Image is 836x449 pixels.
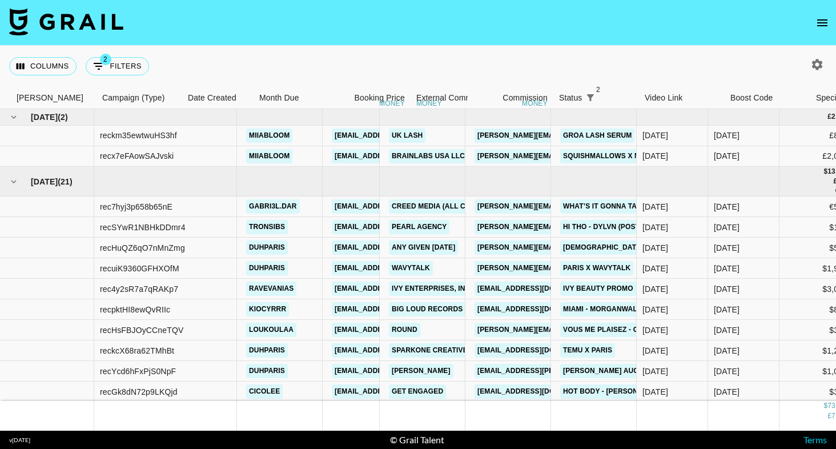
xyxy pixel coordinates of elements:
a: Ivy Enterprises, Inc. [389,282,475,296]
div: recGk8dN72p9LKQjd [100,386,178,398]
a: Brainlabs USA LLC [389,149,468,163]
div: recYcd6hFxPjS0NpF [100,366,176,377]
div: 28/07/2025 [642,386,668,398]
a: [PERSON_NAME] August Quality Store [560,364,714,378]
div: 24/06/2025 [642,345,668,356]
div: recuiK9360GFHXOfM [100,263,179,274]
a: [PERSON_NAME][EMAIL_ADDRESS][DOMAIN_NAME] [475,323,661,337]
div: £ [827,112,831,122]
div: 01/08/2025 [642,201,668,213]
div: Booking Price [355,87,405,109]
div: Campaign (Type) [102,87,165,109]
button: Select columns [9,57,77,75]
button: Sort [598,90,614,106]
a: Paris X Wavytalk [560,261,633,275]
button: Show filters [582,90,598,106]
a: [EMAIL_ADDRESS][DOMAIN_NAME] [332,302,460,316]
span: ( 2 ) [58,111,68,123]
a: [PERSON_NAME][EMAIL_ADDRESS][PERSON_NAME][DOMAIN_NAME] [475,199,720,214]
div: Aug '25 [714,304,739,315]
a: [EMAIL_ADDRESS][DOMAIN_NAME] [332,364,460,378]
a: WavyTalk [389,261,433,275]
img: Grail Talent [9,8,123,35]
div: Aug '25 [714,263,739,274]
div: 2 active filters [582,90,598,106]
span: [DATE] [31,176,58,187]
div: 30/07/2025 [642,366,668,377]
a: [EMAIL_ADDRESS][DOMAIN_NAME] [475,302,602,316]
div: Status [553,87,639,109]
div: reckcX68ra62TMhBt [100,345,174,356]
a: Squishmallows X Mia [560,149,650,163]
a: kiocyrrr [246,302,289,316]
a: [EMAIL_ADDRESS][DOMAIN_NAME] [332,240,460,255]
a: [EMAIL_ADDRESS][DOMAIN_NAME] [332,323,460,337]
div: Sep '25 [714,150,739,162]
div: $ [823,401,827,411]
a: [PERSON_NAME][EMAIL_ADDRESS][DOMAIN_NAME] [475,240,661,255]
a: duhparis [246,261,288,275]
div: money [379,100,405,107]
div: Aug '25 [714,386,739,398]
div: rec7hyj3p658b65nE [100,201,172,213]
div: recSYwR1NBHkDDmr4 [100,222,186,233]
div: © Grail Talent [390,434,444,446]
a: Terms [803,434,827,445]
div: Aug '25 [714,242,739,254]
div: Date Created [188,87,236,109]
div: recHuQZ6qO7nMnZmg [100,242,185,254]
a: Miami - morganwallen [560,302,654,316]
div: Video Link [639,87,725,109]
div: Aug '25 [714,283,739,295]
span: ( 21 ) [58,176,73,187]
button: open drawer [811,11,834,34]
button: hide children [6,174,22,190]
span: 2 [100,54,111,65]
div: 24/06/2025 [642,283,668,295]
a: Hi Tho - DYLVN (post) [560,220,645,234]
span: 2 [592,84,604,95]
div: 21/07/2025 [642,263,668,274]
a: [PERSON_NAME][EMAIL_ADDRESS][PERSON_NAME][DOMAIN_NAME] [475,149,720,163]
a: Sparkone Creative Limited [389,343,500,358]
a: [PERSON_NAME][EMAIL_ADDRESS][DOMAIN_NAME] [475,220,661,234]
a: [EMAIL_ADDRESS][DOMAIN_NAME] [332,261,460,275]
div: Video Link [645,87,683,109]
div: Boost Code [730,87,773,109]
div: $ [823,167,827,177]
div: Date Created [182,87,254,109]
button: Show filters [86,57,149,75]
div: 04/08/2025 [642,130,668,141]
div: reckm35ewtwuHS3hf [100,130,177,141]
div: rec4y2sR7a7qRAKp7 [100,283,178,295]
a: [EMAIL_ADDRESS][DOMAIN_NAME] [332,384,460,399]
a: [EMAIL_ADDRESS][DOMAIN_NAME] [332,199,460,214]
a: miiabloom [246,129,292,143]
div: 07/08/2025 [642,150,668,162]
a: [EMAIL_ADDRESS][DOMAIN_NAME] [332,149,460,163]
div: Aug '25 [714,324,739,336]
a: duhparis [246,240,288,255]
div: Booker [11,87,97,109]
a: loukoulaa [246,323,296,337]
a: Get Engaged [389,384,446,399]
div: money [416,100,442,107]
div: Month Due [254,87,325,109]
a: [EMAIL_ADDRESS][DOMAIN_NAME] [475,343,602,358]
div: Sep '25 [714,130,739,141]
a: tronsibs [246,220,288,234]
div: Aug '25 [714,345,739,356]
a: [PERSON_NAME] [389,364,453,378]
a: [EMAIL_ADDRESS][DOMAIN_NAME] [332,343,460,358]
a: [EMAIL_ADDRESS][DOMAIN_NAME] [475,384,602,399]
div: Aug '25 [714,201,739,213]
a: ravevanias [246,282,296,296]
div: Aug '25 [714,366,739,377]
a: Any given [DATE] [389,240,458,255]
div: 31/07/2025 [642,222,668,233]
div: Aug '25 [714,222,739,233]
a: [EMAIL_ADDRESS][DOMAIN_NAME] [332,282,460,296]
a: Vous me plaisez - Gambi [560,323,659,337]
a: HOT BODY - [PERSON_NAME] [560,384,668,399]
a: Pearl Agency [389,220,449,234]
